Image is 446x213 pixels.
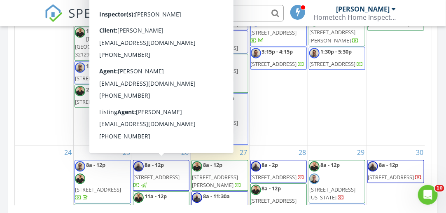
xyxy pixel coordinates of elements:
[309,48,320,58] img: austin.jpg
[368,161,378,171] img: adrian.jpg
[75,27,85,37] img: sterlinghenderson225x300.jpeg
[251,197,297,212] span: [STREET_ADDRESS][PERSON_NAME]
[203,161,222,169] span: 8a - 12p
[192,55,238,91] a: 11a - 1p [STREET_ADDRESS][PERSON_NAME]
[192,67,238,82] span: [STREET_ADDRESS][PERSON_NAME]
[203,32,230,39] span: 11a - 1:30p
[133,31,189,62] a: 2p - 6p [STREET_ADDRESS][US_STATE]
[133,63,187,83] a: 2p - 6p [STREET_ADDRESS]
[309,161,355,201] a: 8a - 12p [STREET_ADDRESS][US_STATE]
[145,63,161,71] span: 2p - 6p
[297,146,308,159] a: Go to August 28, 2025
[238,146,249,159] a: Go to August 27, 2025
[203,55,222,62] span: 11a - 1p
[75,84,131,108] a: 2p - 3p [STREET_ADDRESS]
[75,173,85,184] img: sterlinghenderson225x300.jpeg
[191,54,248,93] a: 11a - 1p [STREET_ADDRESS][PERSON_NAME]
[435,185,444,192] span: 10
[44,11,136,28] a: SPECTORA
[192,161,202,171] img: sterlinghenderson225x300.jpeg
[68,4,136,21] span: SPECTORA
[250,160,307,183] a: 8a - 2p [STREET_ADDRESS]
[44,4,63,22] img: The Best Home Inspection Software - Spectora
[75,86,85,96] img: sterlinghenderson225x300.jpeg
[309,186,355,201] span: [STREET_ADDRESS][US_STATE]
[192,94,238,143] a: 1:30p - 5:30p [STREET_ADDRESS][PERSON_NAME]
[262,48,293,55] span: 3:15p - 4:15p
[192,32,202,42] img: adrian.jpg
[251,16,297,44] a: 1p - 2p [STREET_ADDRESS]
[119,5,284,21] input: Search everything...
[414,146,425,159] a: Go to August 30, 2025
[133,192,144,203] img: sterlinghenderson225x300.jpeg
[367,160,424,183] a: 8a - 12p [STREET_ADDRESS]
[320,161,340,169] span: 8a - 12p
[75,62,129,82] a: 12:45p - 4:45p [STREET_ADDRESS]
[251,173,297,181] span: [STREET_ADDRESS]
[309,16,359,44] a: 9a - 1p [STREET_ADDRESS][PERSON_NAME]
[251,29,297,36] span: [STREET_ADDRESS]
[133,62,189,85] a: 2p - 6p [STREET_ADDRESS]
[355,146,366,159] a: Go to August 29, 2025
[86,161,105,169] span: 8a - 12p
[133,161,180,189] a: 8a - 12p [STREET_ADDRESS]
[309,15,365,46] a: 9a - 1p [STREET_ADDRESS][PERSON_NAME]
[368,173,414,181] span: [STREET_ADDRESS]
[133,161,144,171] img: adrian.jpg
[133,160,189,191] a: 8a - 12p [STREET_ADDRESS]
[309,173,320,184] img: greg_spec.jpg
[251,161,261,171] img: adrian.jpg
[75,160,131,204] a: 8a - 12p [STREET_ADDRESS]
[314,13,396,21] div: Hometech Home Inspections
[262,185,281,192] span: 8a - 12p
[250,15,307,46] a: 1p - 2p [STREET_ADDRESS]
[75,27,129,59] span: 1481 [PERSON_NAME], [GEOGRAPHIC_DATA] 32129
[368,161,422,181] a: 8a - 12p [STREET_ADDRESS]
[250,47,307,70] a: 3:15p - 4:15p [STREET_ADDRESS]
[192,107,202,117] img: sterlinghenderson225x300.jpeg
[75,86,129,105] a: 2p - 3p [STREET_ADDRESS]
[309,48,363,68] a: 1:30p - 5:30p [STREET_ADDRESS]
[133,76,180,83] span: [STREET_ADDRESS]
[75,26,131,61] a: 11a - 3p 1481 [PERSON_NAME], [GEOGRAPHIC_DATA] 32129
[133,63,144,74] img: sterlinghenderson225x300.jpeg
[192,173,238,189] span: [STREET_ADDRESS][PERSON_NAME]
[309,160,365,204] a: 8a - 12p [STREET_ADDRESS][US_STATE]
[251,60,297,68] span: [STREET_ADDRESS]
[192,55,202,65] img: sterlinghenderson225x300.jpeg
[191,30,248,53] a: 11a - 1:30p [STREET_ADDRESS]
[191,93,248,145] a: 1:30p - 5:30p [STREET_ADDRESS][PERSON_NAME]
[336,5,390,13] div: [PERSON_NAME]
[379,161,398,169] span: 8a - 12p
[75,61,131,84] a: 12:45p - 4:45p [STREET_ADDRESS]
[133,32,180,60] a: 2p - 6p [STREET_ADDRESS][US_STATE]
[251,161,305,181] a: 8a - 2p [STREET_ADDRESS]
[192,161,241,189] a: 8a - 12p [STREET_ADDRESS][PERSON_NAME]
[192,192,202,203] img: adrian.jpg
[145,161,164,169] span: 8a - 12p
[180,146,190,159] a: Go to August 26, 2025
[191,160,248,191] a: 8a - 12p [STREET_ADDRESS][PERSON_NAME]
[145,32,161,40] span: 2p - 6p
[192,192,246,212] a: 8a - 11:30a
[192,32,239,51] a: 11a - 1:30p [STREET_ADDRESS]
[75,161,85,171] img: austin.jpg
[251,185,261,195] img: sterlinghenderson225x300.jpeg
[75,75,121,82] span: [STREET_ADDRESS]
[309,47,365,70] a: 1:30p - 5:30p [STREET_ADDRESS]
[309,28,355,44] span: [STREET_ADDRESS][PERSON_NAME]
[86,86,103,93] span: 2p - 3p
[86,62,120,70] span: 12:45p - 4:45p
[309,60,355,68] span: [STREET_ADDRESS]
[251,185,300,212] a: 8a - 12p [STREET_ADDRESS][PERSON_NAME]
[192,119,238,134] span: [STREET_ADDRESS][PERSON_NAME]
[251,48,305,68] a: 3:15p - 4:15p [STREET_ADDRESS]
[145,192,167,200] span: 11a - 12p
[203,94,234,102] span: 1:30p - 5:30p
[418,185,438,205] iframe: Intercom live chat
[309,161,320,171] img: sterlinghenderson225x300.jpeg
[75,62,85,73] img: austin.jpg
[133,44,180,60] span: [STREET_ADDRESS][US_STATE]
[203,192,230,200] span: 8a - 11:30a
[192,94,202,105] img: austin.jpg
